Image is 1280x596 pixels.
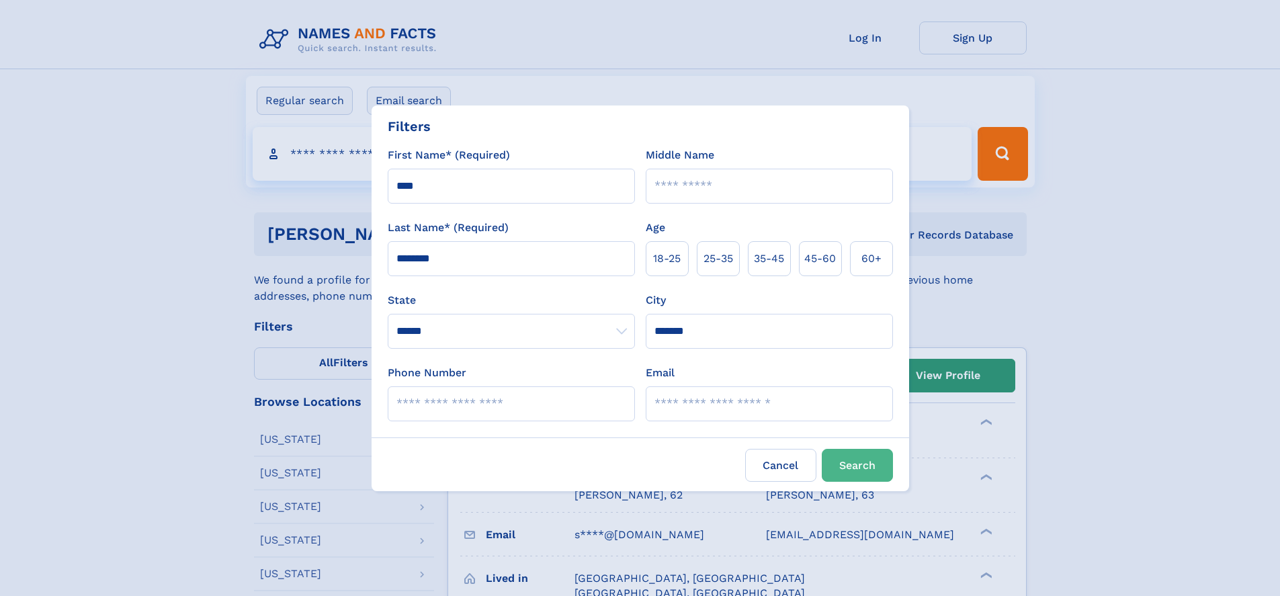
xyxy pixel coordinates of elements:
[388,365,466,381] label: Phone Number
[804,251,836,267] span: 45‑60
[388,220,509,236] label: Last Name* (Required)
[388,147,510,163] label: First Name* (Required)
[646,365,675,381] label: Email
[703,251,733,267] span: 25‑35
[388,292,635,308] label: State
[745,449,816,482] label: Cancel
[646,147,714,163] label: Middle Name
[646,220,665,236] label: Age
[822,449,893,482] button: Search
[388,116,431,136] div: Filters
[653,251,681,267] span: 18‑25
[861,251,882,267] span: 60+
[754,251,784,267] span: 35‑45
[646,292,666,308] label: City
